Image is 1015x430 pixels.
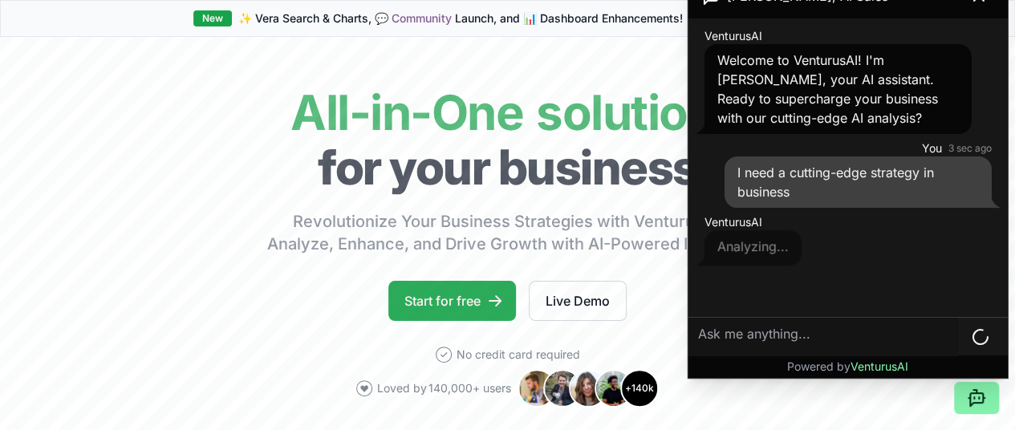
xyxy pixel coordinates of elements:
span: Analyzing... [717,238,789,254]
div: New [193,10,232,26]
span: VenturusAI [704,28,762,44]
img: Avatar 2 [543,369,582,408]
time: 3 sec ago [948,142,992,155]
span: I need a cutting-edge strategy in business [737,164,934,200]
img: Avatar 4 [595,369,633,408]
img: Avatar 1 [518,369,556,408]
p: Powered by [787,359,908,375]
span: You [922,140,942,156]
span: Welcome to VenturusAI! I'm [PERSON_NAME], your AI assistant. Ready to supercharge your business w... [717,52,938,126]
img: Avatar 3 [569,369,607,408]
span: VenturusAI [704,214,762,230]
span: ✨ Vera Search & Charts, 💬 Launch, and 📊 Dashboard Enhancements! [238,10,683,26]
span: VenturusAI [851,359,908,373]
a: Community [392,11,452,25]
a: Live Demo [529,281,627,321]
a: Start for free [388,281,516,321]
